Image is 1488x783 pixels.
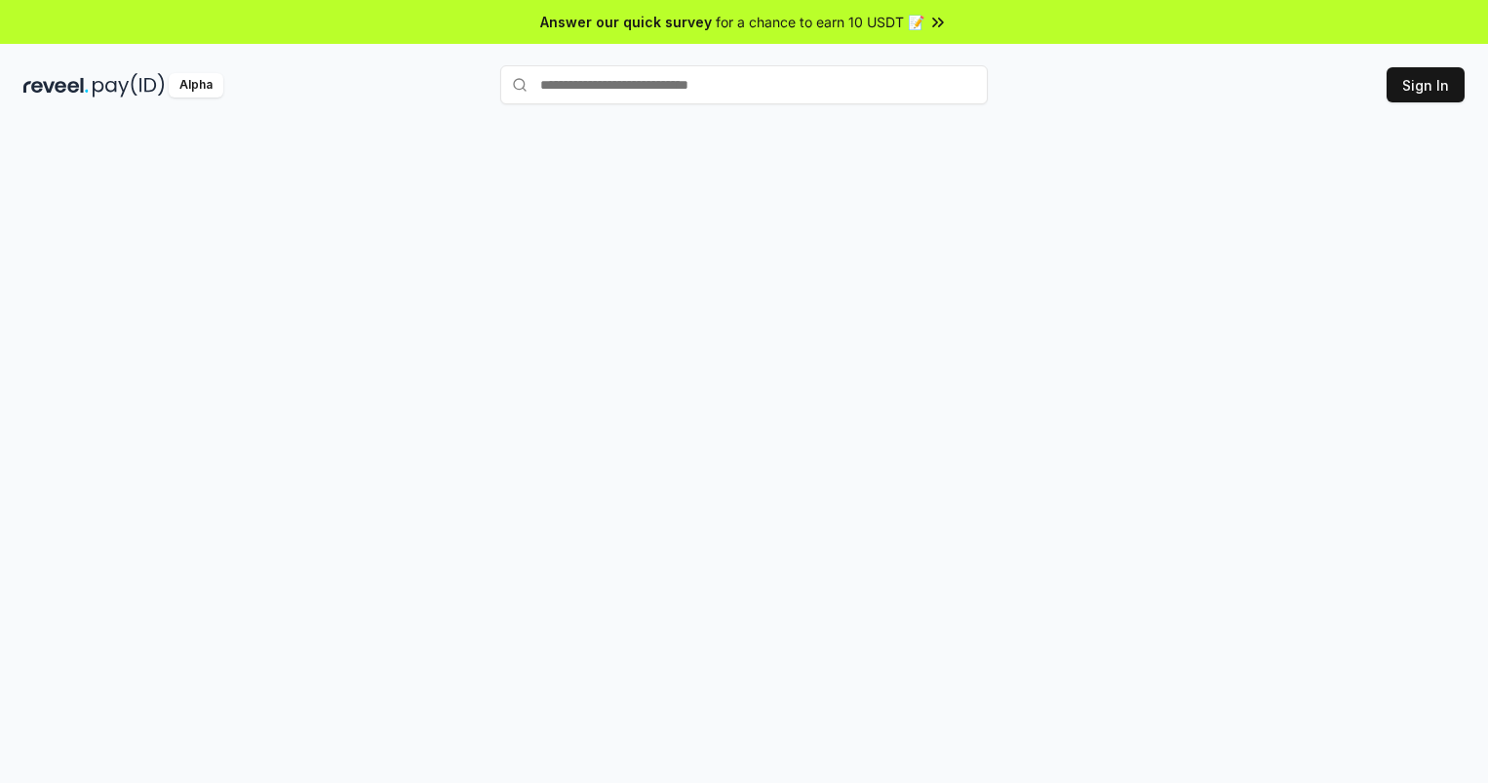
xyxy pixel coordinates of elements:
img: pay_id [93,73,165,98]
span: for a chance to earn 10 USDT 📝 [716,12,924,32]
div: Alpha [169,73,223,98]
img: reveel_dark [23,73,89,98]
span: Answer our quick survey [540,12,712,32]
button: Sign In [1387,67,1465,102]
